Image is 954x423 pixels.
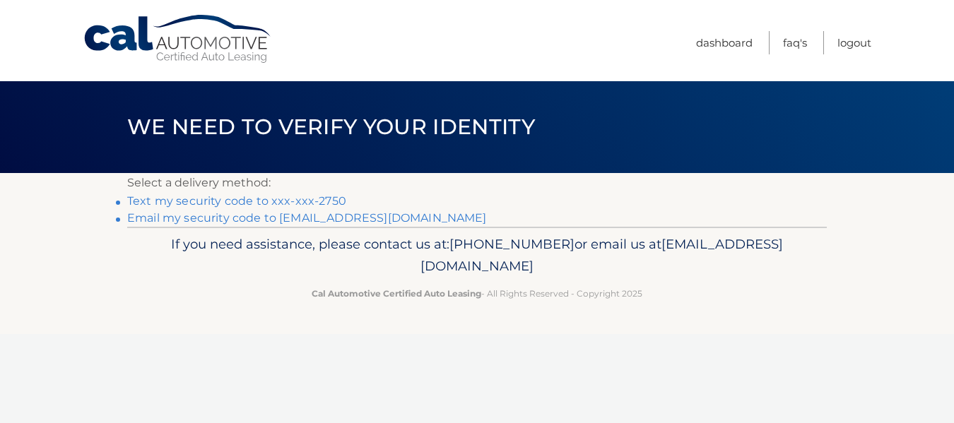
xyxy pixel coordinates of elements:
span: We need to verify your identity [127,114,535,140]
a: Email my security code to [EMAIL_ADDRESS][DOMAIN_NAME] [127,211,487,225]
a: Logout [837,31,871,54]
a: Text my security code to xxx-xxx-2750 [127,194,346,208]
span: [PHONE_NUMBER] [449,236,575,252]
strong: Cal Automotive Certified Auto Leasing [312,288,481,299]
a: FAQ's [783,31,807,54]
a: Cal Automotive [83,14,273,64]
p: - All Rights Reserved - Copyright 2025 [136,286,818,301]
p: Select a delivery method: [127,173,827,193]
a: Dashboard [696,31,753,54]
p: If you need assistance, please contact us at: or email us at [136,233,818,278]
